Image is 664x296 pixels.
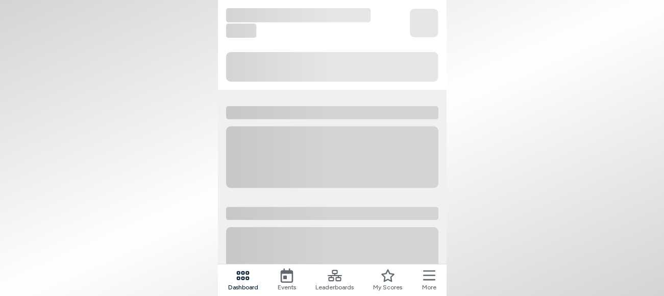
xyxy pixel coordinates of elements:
[228,268,258,292] a: Dashboard
[422,268,436,292] button: More
[315,283,354,292] span: Leaderboards
[278,268,296,292] a: Events
[228,283,258,292] span: Dashboard
[373,268,402,292] a: My Scores
[278,283,296,292] span: Events
[422,283,436,292] span: More
[373,283,402,292] span: My Scores
[315,268,354,292] a: Leaderboards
